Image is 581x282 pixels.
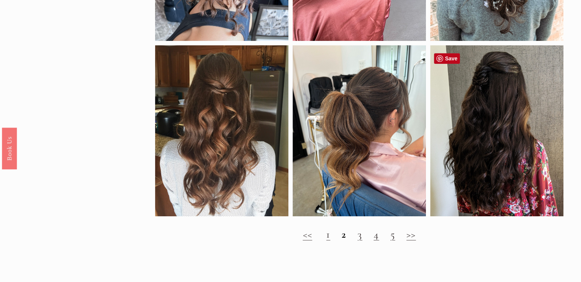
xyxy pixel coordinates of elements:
[406,228,416,241] a: >>
[434,53,460,64] a: Pin it!
[390,228,395,241] a: 5
[341,228,346,241] strong: 2
[374,228,379,241] a: 4
[358,228,362,241] a: 3
[2,128,17,169] a: Book Us
[303,228,312,241] a: <<
[326,228,330,241] a: 1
